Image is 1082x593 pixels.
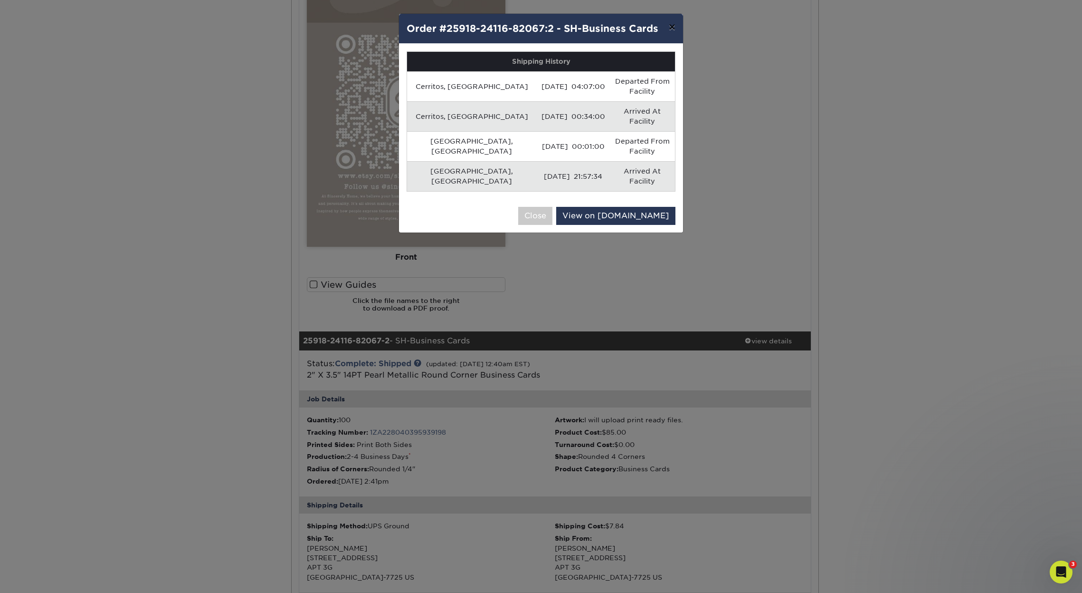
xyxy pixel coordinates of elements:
td: Departed From Facility [610,131,675,161]
td: [GEOGRAPHIC_DATA], [GEOGRAPHIC_DATA] [407,161,537,191]
button: × [661,14,683,40]
span: 3 [1069,561,1077,568]
th: Shipping History [407,52,675,71]
a: View on [DOMAIN_NAME] [556,207,675,225]
td: Arrived At Facility [610,161,675,191]
td: [DATE] 21:57:34 [537,161,610,191]
td: Cerritos, [GEOGRAPHIC_DATA] [407,101,537,131]
td: [DATE] 00:34:00 [537,101,610,131]
td: Departed From Facility [610,71,675,101]
td: [DATE] 04:07:00 [537,71,610,101]
td: Arrived At Facility [610,101,675,131]
iframe: Intercom live chat [1050,561,1073,583]
button: Close [518,207,552,225]
td: Cerritos, [GEOGRAPHIC_DATA] [407,71,537,101]
td: [GEOGRAPHIC_DATA], [GEOGRAPHIC_DATA] [407,131,537,161]
td: [DATE] 00:01:00 [537,131,610,161]
h4: Order #25918-24116-82067:2 - SH-Business Cards [407,21,675,36]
